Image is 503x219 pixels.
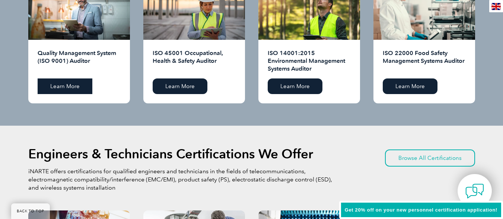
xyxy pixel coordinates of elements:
img: en [491,3,501,10]
h2: Engineers & Technicians Certifications We Offer [28,148,313,160]
a: Browse All Certifications [385,149,475,167]
a: Learn More [383,78,437,94]
img: contact-chat.png [465,182,484,200]
a: Learn More [153,78,207,94]
span: Get 20% off on your new personnel certification application! [345,207,497,213]
p: iNARTE offers certifications for qualified engineers and technicians in the fields of telecommuni... [28,167,334,192]
h2: Quality Management System (ISO 9001) Auditor [38,49,121,73]
a: Learn More [38,78,92,94]
h2: ISO 45001 Occupational, Health & Safety Auditor [153,49,236,73]
a: BACK TO TOP [11,203,50,219]
h2: ISO 14001:2015 Environmental Management Systems Auditor [268,49,351,73]
a: Learn More [268,78,322,94]
h2: ISO 22000 Food Safety Management Systems Auditor [383,49,466,73]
